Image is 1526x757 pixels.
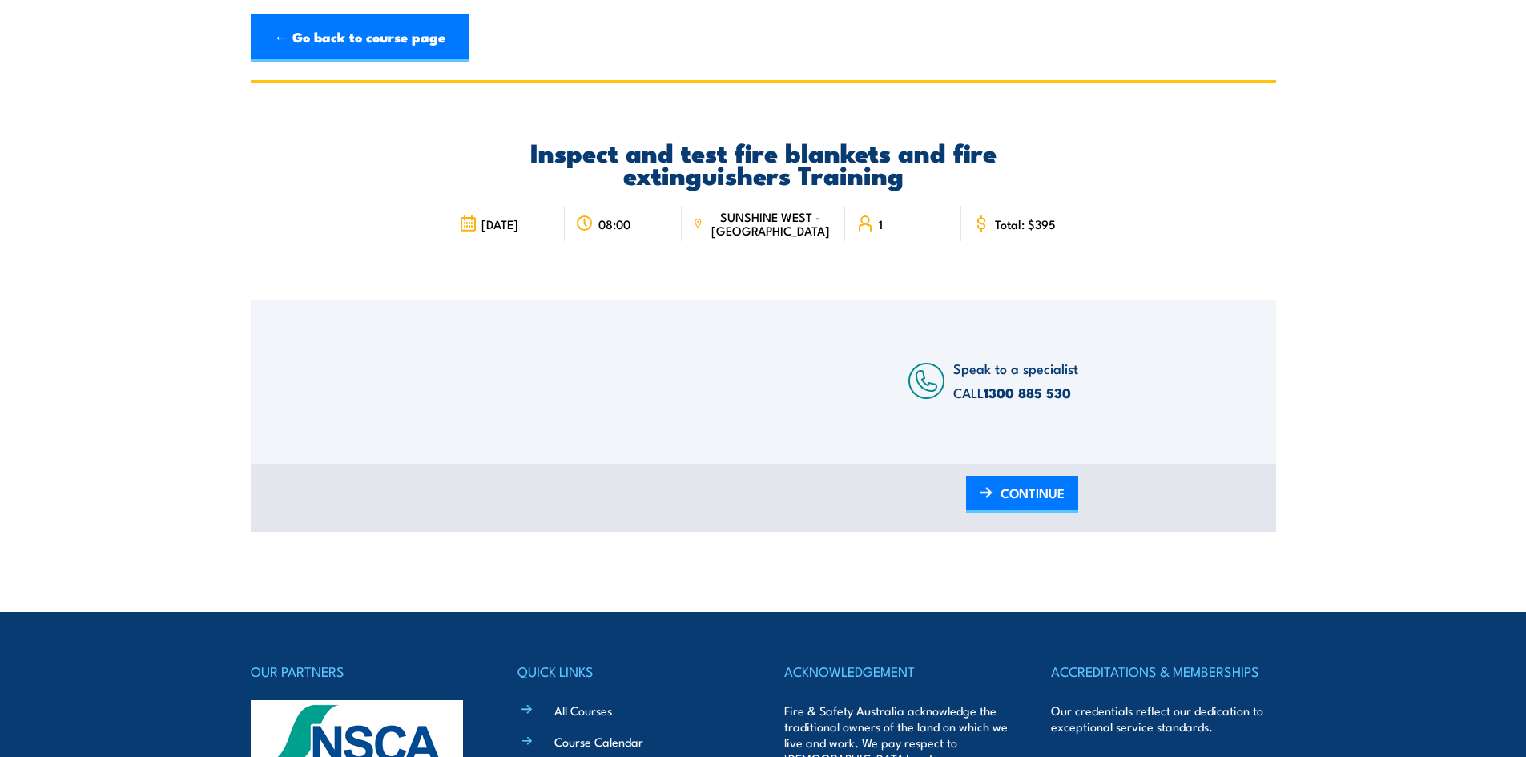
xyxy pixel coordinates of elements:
span: SUNSHINE WEST - [GEOGRAPHIC_DATA] [707,210,833,237]
h2: Inspect and test fire blankets and fire extinguishers Training [448,140,1078,185]
span: [DATE] [481,217,518,231]
a: ← Go back to course page [251,14,469,62]
span: Total: $395 [995,217,1056,231]
a: All Courses [554,702,612,719]
p: Our credentials reflect our dedication to exceptional service standards. [1051,703,1275,735]
h4: ACCREDITATIONS & MEMBERSHIPS [1051,660,1275,683]
a: CONTINUE [966,476,1078,513]
span: 1 [879,217,883,231]
h4: OUR PARTNERS [251,660,475,683]
span: Speak to a specialist CALL [953,358,1078,402]
a: Course Calendar [554,733,643,750]
span: CONTINUE [1001,472,1065,514]
span: 08:00 [598,217,630,231]
a: 1300 885 530 [984,382,1071,403]
h4: ACKNOWLEDGEMENT [784,660,1009,683]
h4: QUICK LINKS [517,660,742,683]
